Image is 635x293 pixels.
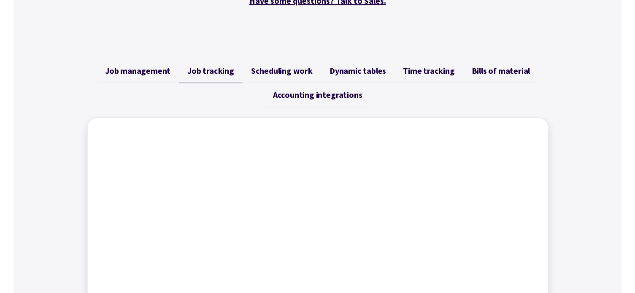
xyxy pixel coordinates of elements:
span: Dynamic tables [330,66,386,76]
span: Bills of material [471,66,530,76]
span: Job tracking [187,66,234,76]
span: Scheduling work [251,66,313,76]
iframe: Chat Widget [593,253,635,293]
span: Job management [105,66,170,76]
span: Accounting integrations [273,90,362,100]
span: Time tracking [403,66,454,76]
